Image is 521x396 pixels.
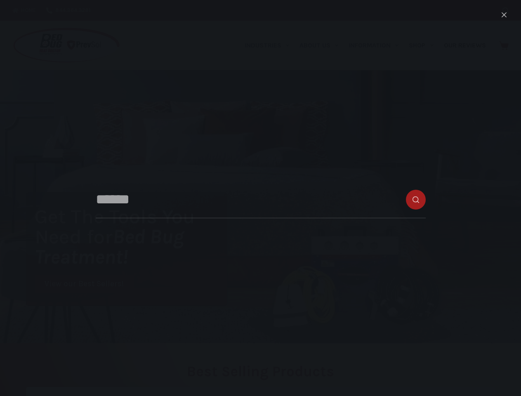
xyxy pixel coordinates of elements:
[438,21,491,70] a: Our Reviews
[294,21,343,70] a: About Us
[35,206,227,267] h1: Get The Tools You Need for
[7,3,31,28] button: Open LiveChat chat widget
[239,21,294,70] a: Industries
[12,27,120,64] img: Prevsol/Bed Bug Heat Doctor
[35,275,134,293] a: View our Best Sellers!
[45,280,124,288] span: View our Best Sellers!
[404,21,438,70] a: Shop
[344,21,404,70] a: Information
[239,21,491,70] nav: Primary
[26,364,495,379] h2: Best Selling Products
[502,7,509,14] button: Search
[35,225,184,269] i: Bed Bug Treatment!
